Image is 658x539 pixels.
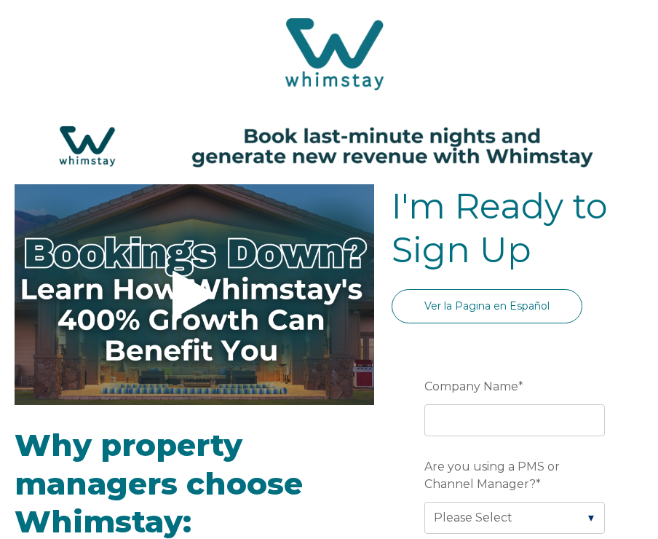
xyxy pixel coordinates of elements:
[424,455,560,495] span: Are you using a PMS or Channel Manager?
[424,375,518,398] span: Company Name
[392,185,608,271] span: I'm Ready to Sign Up
[392,289,582,323] a: Ver la Pagina en Español
[15,113,643,180] img: Hubspot header for SSOB (4)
